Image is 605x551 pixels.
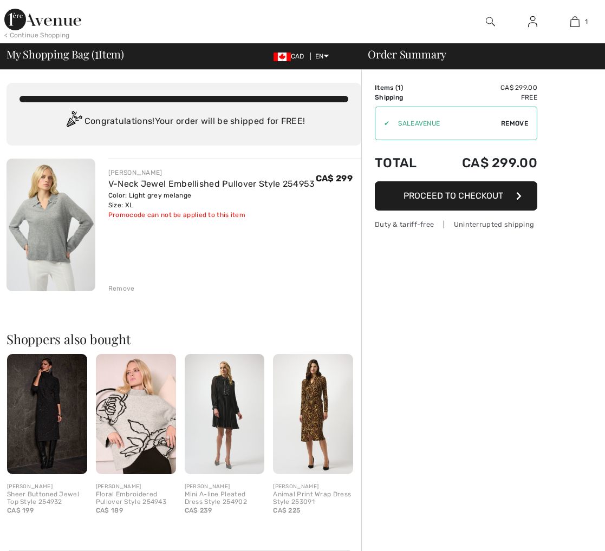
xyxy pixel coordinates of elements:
div: [PERSON_NAME] [185,483,265,491]
span: 1 [95,46,99,60]
img: Canadian Dollar [274,53,291,61]
input: Promo code [389,107,501,140]
img: Floral Embroidered Pullover Style 254943 [96,354,176,474]
img: search the website [486,15,495,28]
img: Sheer Buttoned Jewel Top Style 254932 [7,354,87,474]
div: [PERSON_NAME] [7,483,87,491]
td: CA$ 299.00 [433,83,537,93]
span: CA$ 299 [316,173,353,183]
div: Order Summary [355,49,599,60]
img: My Bag [570,15,580,28]
span: Proceed to Checkout [404,191,503,201]
img: V-Neck Jewel Embellished Pullover Style 254953 [6,159,95,291]
span: CAD [274,53,309,60]
td: Items ( ) [375,83,433,93]
div: Remove [108,284,135,293]
h2: Shoppers also bought [6,332,361,345]
div: Animal Print Wrap Dress Style 253091 [273,491,353,506]
div: [PERSON_NAME] [108,168,315,178]
td: Free [433,93,537,102]
img: 1ère Avenue [4,9,81,30]
span: CA$ 225 [273,507,300,514]
div: Duty & tariff-free | Uninterrupted shipping [375,219,537,229]
span: CA$ 199 [7,507,34,514]
div: < Continue Shopping [4,30,70,40]
span: 1 [585,17,588,27]
img: Animal Print Wrap Dress Style 253091 [273,354,353,474]
td: CA$ 299.00 [433,145,537,181]
td: Total [375,145,433,181]
span: My Shopping Bag ( Item) [6,49,124,60]
div: [PERSON_NAME] [96,483,176,491]
a: V-Neck Jewel Embellished Pullover Style 254953 [108,179,315,189]
span: EN [315,53,329,60]
span: CA$ 189 [96,507,123,514]
a: Sign In [519,15,546,29]
span: Remove [501,119,528,128]
div: ✔ [375,119,389,128]
a: 1 [555,15,596,28]
span: CA$ 239 [185,507,212,514]
div: Floral Embroidered Pullover Style 254943 [96,491,176,506]
div: [PERSON_NAME] [273,483,353,491]
div: Sheer Buttoned Jewel Top Style 254932 [7,491,87,506]
div: Congratulations! Your order will be shipped for FREE! [19,111,348,133]
div: Color: Light grey melange Size: XL [108,191,315,210]
div: Mini A-line Pleated Dress Style 254902 [185,491,265,506]
span: 1 [398,84,401,91]
button: Proceed to Checkout [375,181,537,211]
td: Shipping [375,93,433,102]
img: Congratulation2.svg [63,111,84,133]
img: My Info [528,15,537,28]
div: Promocode can not be applied to this item [108,210,315,220]
img: Mini A-line Pleated Dress Style 254902 [185,354,265,474]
